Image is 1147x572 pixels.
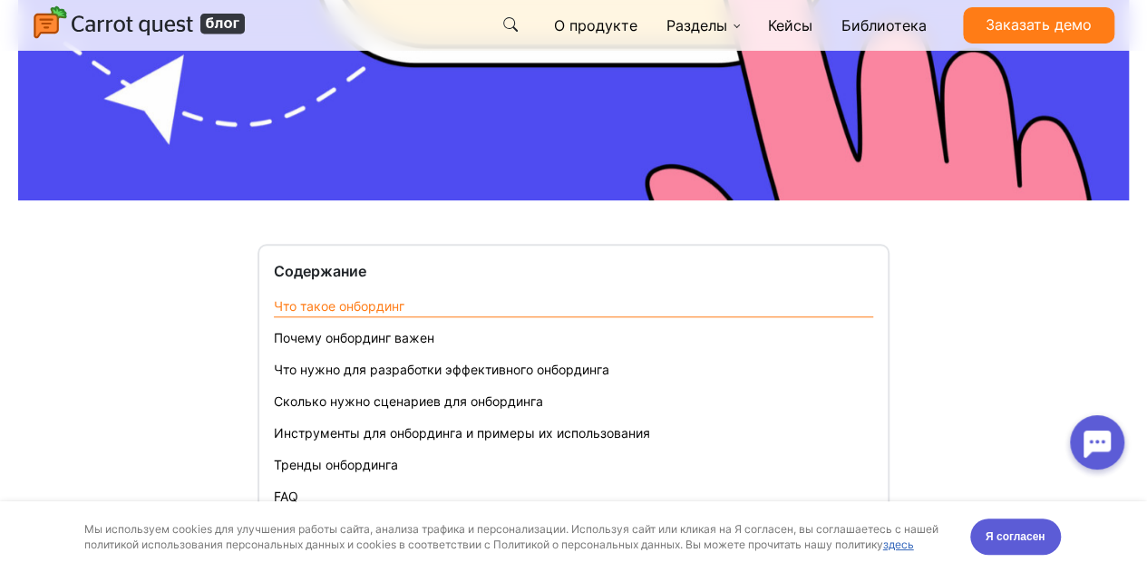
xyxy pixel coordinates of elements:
a: здесь [883,36,914,50]
a: Тренды онбординга [274,457,398,472]
button: Я согласен [970,17,1061,53]
a: FAQ [274,489,298,504]
span: Я согласен [986,26,1045,44]
img: Carrot quest [33,5,247,42]
a: Инструменты для онбординга и примеры их использования [274,425,650,441]
a: Кейсы [761,7,820,44]
a: Библиотека [834,7,934,44]
a: Сколько нужно сценариев для онбординга [274,393,543,409]
a: Разделы [659,7,746,44]
a: Заказать демо [963,7,1114,44]
a: Что нужно для разработки эффективного онбординга [274,362,609,377]
div: Содержание [274,260,874,282]
a: Почему онбординг важен [274,330,434,345]
div: Мы используем cookies для улучшения работы сайта, анализа трафика и персонализации. Используя сай... [84,20,949,51]
a: О продукте [547,7,645,44]
a: Что такое онбординг [274,298,404,314]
